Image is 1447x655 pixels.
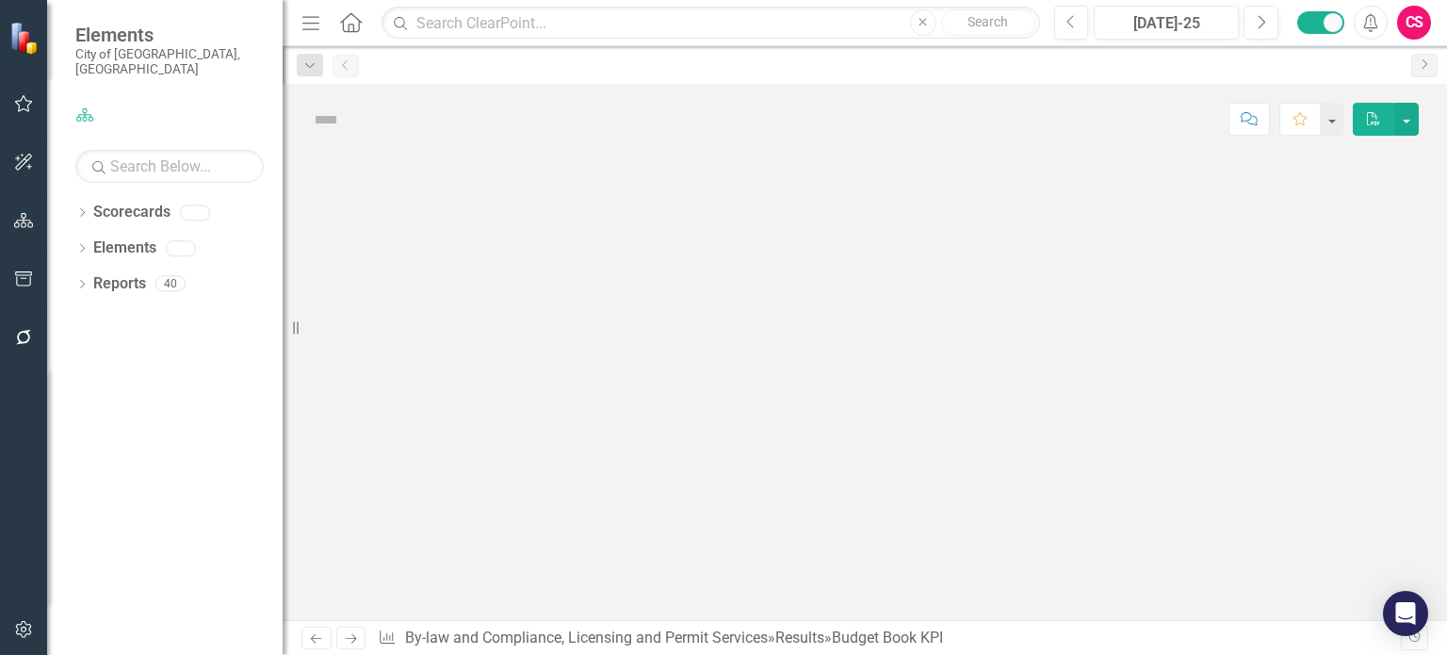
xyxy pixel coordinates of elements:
input: Search ClearPoint... [382,7,1039,40]
div: [DATE]-25 [1100,12,1232,35]
button: CS [1397,6,1431,40]
small: City of [GEOGRAPHIC_DATA], [GEOGRAPHIC_DATA] [75,46,264,77]
a: Elements [93,237,156,259]
div: 40 [155,276,186,292]
span: Elements [75,24,264,46]
a: By-law and Compliance, Licensing and Permit Services [405,629,768,647]
div: » » [378,628,1400,649]
a: Scorecards [93,202,171,223]
a: Results [775,629,824,647]
span: Search [967,14,1008,29]
img: Not Defined [311,105,341,135]
div: Budget Book KPI [832,629,943,647]
button: [DATE]-25 [1094,6,1239,40]
img: ClearPoint Strategy [9,21,42,54]
input: Search Below... [75,150,264,183]
div: Open Intercom Messenger [1383,591,1428,636]
button: Search [941,9,1035,36]
a: Reports [93,273,146,295]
